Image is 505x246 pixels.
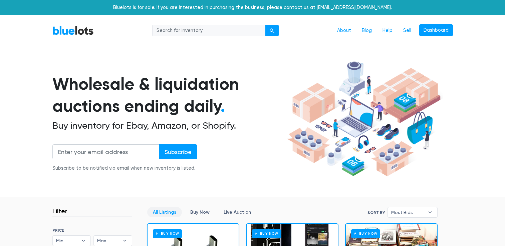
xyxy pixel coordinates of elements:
[419,24,453,36] a: Dashboard
[367,210,385,216] label: Sort By
[52,207,67,215] h3: Filter
[56,236,78,246] span: Min
[377,24,398,37] a: Help
[221,96,225,116] span: .
[398,24,417,37] a: Sell
[52,165,197,172] div: Subscribe to be notified via email when new inventory is listed.
[423,207,437,217] b: ▾
[356,24,377,37] a: Blog
[159,144,197,159] input: Subscribe
[52,120,285,131] h2: Buy inventory for Ebay, Amazon, or Shopify.
[153,229,182,238] h6: Buy Now
[97,236,119,246] span: Max
[285,58,443,180] img: hero-ee84e7d0318cb26816c560f6b4441b76977f77a177738b4e94f68c95b2b83dbb.png
[52,144,159,159] input: Enter your email address
[332,24,356,37] a: About
[152,25,266,37] input: Search for inventory
[391,207,425,217] span: Most Bids
[252,229,281,238] h6: Buy Now
[118,236,132,246] b: ▾
[147,207,182,217] a: All Listings
[185,207,215,217] a: Buy Now
[52,228,132,233] h6: PRICE
[351,229,380,238] h6: Buy Now
[52,73,285,117] h1: Wholesale & liquidation auctions ending daily
[218,207,257,217] a: Live Auction
[52,26,94,35] a: BlueLots
[76,236,90,246] b: ▾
